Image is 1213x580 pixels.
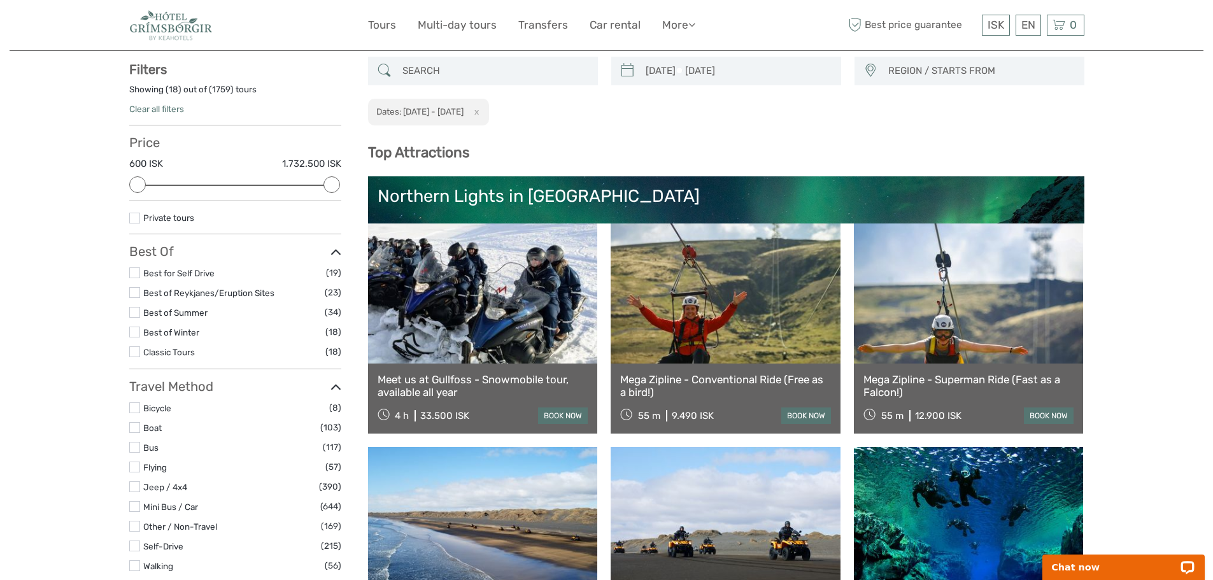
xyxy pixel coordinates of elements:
a: Multi-day tours [418,16,497,34]
a: Meet us at Gullfoss - Snowmobile tour, available all year [378,373,588,399]
a: Boat [143,423,162,433]
a: Transfers [518,16,568,34]
span: 4 h [395,410,409,421]
label: 1.732.500 ISK [282,157,341,171]
a: Private tours [143,213,194,223]
span: (644) [320,499,341,514]
span: (19) [326,265,341,280]
div: Showing ( ) out of ( ) tours [129,83,341,103]
span: (18) [325,325,341,339]
a: Northern Lights in [GEOGRAPHIC_DATA] [378,186,1075,275]
h3: Travel Method [129,379,341,394]
span: (390) [319,479,341,494]
span: (56) [325,558,341,573]
a: Other / Non-Travel [143,521,217,532]
b: Top Attractions [368,144,469,161]
a: Classic Tours [143,347,195,357]
a: Mega Zipline - Conventional Ride (Free as a bird!) [620,373,831,399]
span: (57) [325,460,341,474]
h3: Best Of [129,244,341,259]
a: Self-Drive [143,541,183,551]
span: (18) [325,344,341,359]
a: Bus [143,442,159,453]
h3: Price [129,135,341,150]
input: SELECT DATES [641,60,835,82]
a: More [662,16,695,34]
div: EN [1016,15,1041,36]
iframe: LiveChat chat widget [1034,540,1213,580]
span: 0 [1068,18,1079,31]
div: 9.490 ISK [672,410,714,421]
a: Car rental [590,16,641,34]
label: 600 ISK [129,157,163,171]
a: Tours [368,16,396,34]
a: Clear all filters [129,104,184,114]
a: Jeep / 4x4 [143,482,187,492]
span: 55 m [881,410,904,421]
a: Best of Summer [143,308,208,318]
a: Flying [143,462,167,472]
span: (215) [321,539,341,553]
span: ISK [988,18,1004,31]
a: Walking [143,561,173,571]
span: (23) [325,285,341,300]
a: book now [781,407,831,424]
span: (117) [323,440,341,455]
div: Northern Lights in [GEOGRAPHIC_DATA] [378,186,1075,206]
span: (103) [320,420,341,435]
a: Bicycle [143,403,171,413]
h2: Dates: [DATE] - [DATE] [376,106,464,117]
button: x [465,105,483,118]
div: 33.500 ISK [420,410,469,421]
div: 12.900 ISK [915,410,961,421]
button: REGION / STARTS FROM [883,60,1078,81]
a: book now [1024,407,1074,424]
strong: Filters [129,62,167,77]
a: Mega Zipline - Superman Ride (Fast as a Falcon!) [863,373,1074,399]
input: SEARCH [397,60,592,82]
a: Best of Reykjanes/Eruption Sites [143,288,274,298]
a: Best for Self Drive [143,268,215,278]
span: Best price guarantee [846,15,979,36]
a: Mini Bus / Car [143,502,198,512]
span: (34) [325,305,341,320]
label: 18 [169,83,178,95]
span: (169) [321,519,341,534]
a: book now [538,407,588,424]
a: Best of Winter [143,327,199,337]
img: 2330-0b36fd34-6396-456d-bf6d-def7e598b057_logo_small.jpg [129,10,213,41]
span: (8) [329,400,341,415]
span: 55 m [638,410,660,421]
label: 1759 [212,83,231,95]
